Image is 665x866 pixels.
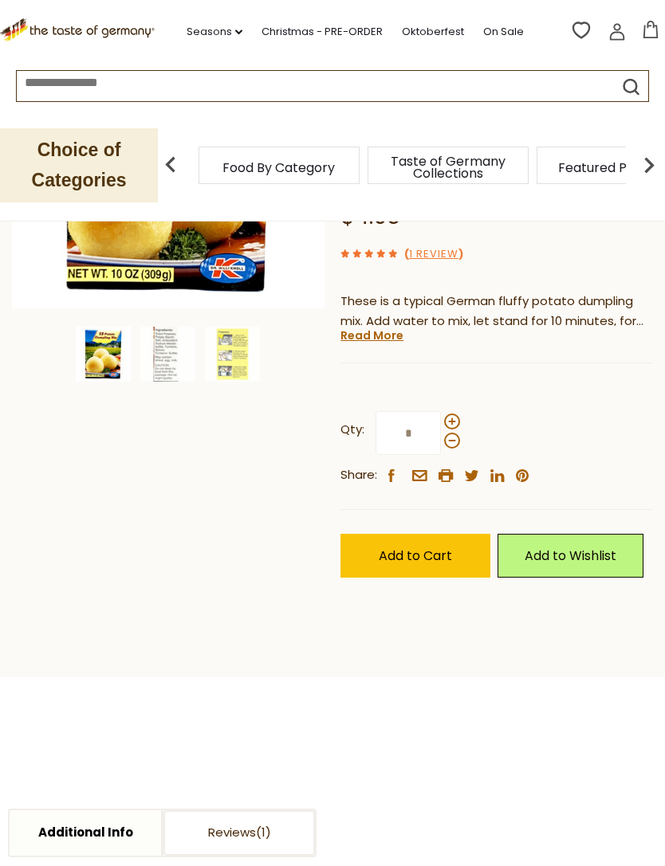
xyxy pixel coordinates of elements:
[483,23,524,41] a: On Sale
[340,465,377,485] span: Share:
[10,810,161,856] a: Additional Info
[163,810,315,856] a: Reviews
[633,149,665,181] img: next arrow
[384,155,512,179] a: Taste of Germany Collections
[376,411,441,455] input: Qty:
[140,327,195,382] img: Dr. Knoll German Potato Dumplings Mix "Half and Half" in Box, 12 pc. 10 oz.
[222,162,335,174] a: Food By Category
[379,547,452,565] span: Add to Cart
[205,327,260,382] img: Dr. Knoll German Potato Dumplings Mix "Half and Half" in Box, 12 pc. 10 oz.
[340,292,653,331] p: These is a typical German fluffy potato dumpling mix. Add water to mix, let stand for 10 minutes,...
[262,23,383,41] a: Christmas - PRE-ORDER
[409,246,458,263] a: 1 Review
[340,534,490,578] button: Add to Cart
[76,327,131,382] img: Dr. Knoll German Potato Dumplings Mix "Half and Half" in Box, 12 pc. 10 oz.
[340,420,364,440] strong: Qty:
[402,23,464,41] a: Oktoberfest
[404,246,463,261] span: ( )
[340,327,403,343] a: Read More
[155,149,187,181] img: previous arrow
[187,23,242,41] a: Seasons
[498,534,643,578] a: Add to Wishlist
